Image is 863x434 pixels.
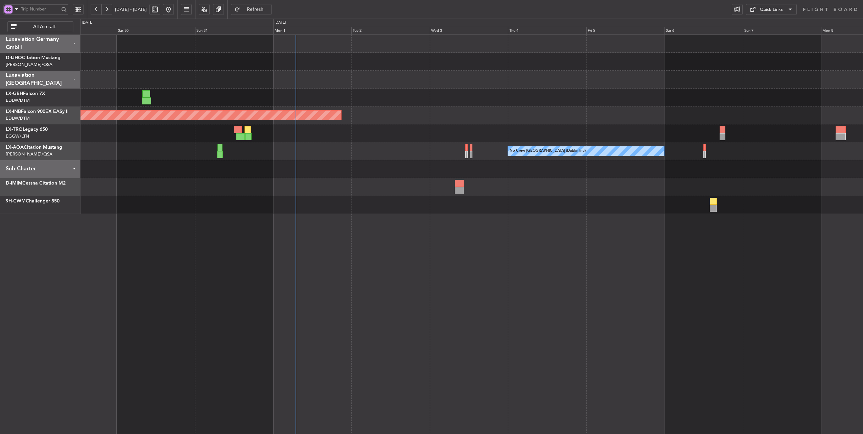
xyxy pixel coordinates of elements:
[6,91,23,96] span: LX-GBH
[430,27,508,35] div: Wed 3
[82,20,93,26] div: [DATE]
[7,21,73,32] button: All Aircraft
[241,7,269,12] span: Refresh
[231,4,272,15] button: Refresh
[743,27,821,35] div: Sun 7
[6,109,21,114] span: LX-INB
[6,62,52,68] a: [PERSON_NAME]/QSA
[6,199,26,203] span: 9H-CWM
[6,115,30,121] a: EDLW/DTM
[6,91,45,96] a: LX-GBHFalcon 7X
[664,27,743,35] div: Sat 6
[6,181,22,186] span: D-IMIM
[21,4,59,14] input: Trip Number
[275,20,286,26] div: [DATE]
[6,145,62,150] a: LX-AOACitation Mustang
[586,27,664,35] div: Fri 5
[6,97,30,103] a: EDLW/DTM
[18,24,71,29] span: All Aircraft
[6,55,61,60] a: D-IJHOCitation Mustang
[510,146,586,156] div: No Crew [GEOGRAPHIC_DATA] (Dublin Intl)
[117,27,195,35] div: Sat 30
[6,55,22,60] span: D-IJHO
[6,109,69,114] a: LX-INBFalcon 900EX EASy II
[273,27,351,35] div: Mon 1
[6,181,66,186] a: D-IMIMCessna Citation M2
[6,127,48,132] a: LX-TROLegacy 650
[351,27,429,35] div: Tue 2
[6,127,23,132] span: LX-TRO
[508,27,586,35] div: Thu 4
[115,6,147,13] span: [DATE] - [DATE]
[6,151,52,157] a: [PERSON_NAME]/QSA
[6,133,29,139] a: EGGW/LTN
[746,4,797,15] button: Quick Links
[195,27,273,35] div: Sun 31
[6,199,60,203] a: 9H-CWMChallenger 850
[760,6,783,13] div: Quick Links
[6,145,24,150] span: LX-AOA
